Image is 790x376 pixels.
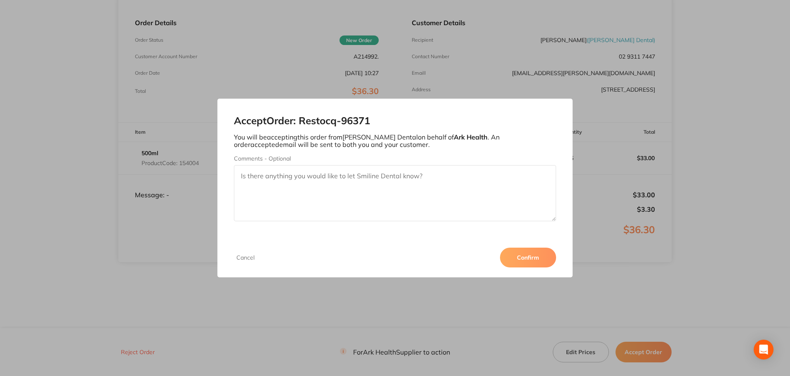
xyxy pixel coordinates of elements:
[454,133,488,141] b: Ark Health
[754,340,773,359] div: Open Intercom Messenger
[234,155,557,162] label: Comments - Optional
[234,115,557,127] h2: Accept Order: Restocq- 96371
[500,248,556,267] button: Confirm
[234,133,557,149] p: You will be accepting this order from [PERSON_NAME] Dental on behalf of . An order accepted email...
[234,254,257,261] button: Cancel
